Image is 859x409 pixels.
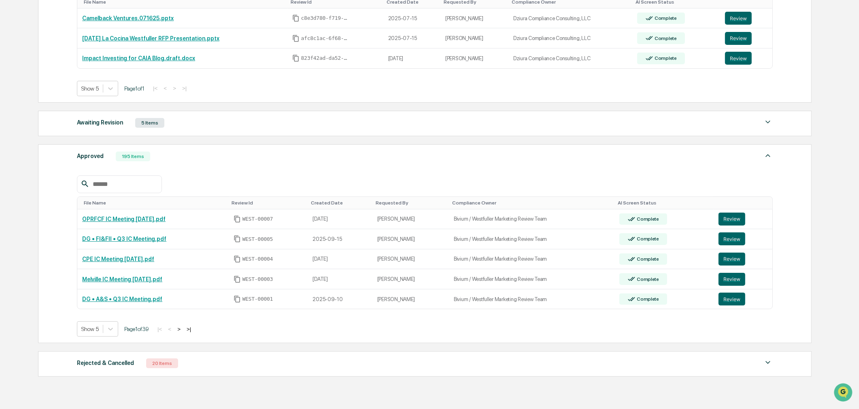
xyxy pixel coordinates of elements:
[635,296,659,302] div: Complete
[719,293,745,306] button: Review
[8,17,147,30] p: How can we help?
[82,15,174,21] a: Camelback Ventures.071625.pptx
[725,12,768,25] a: Review
[161,85,169,92] button: <
[17,62,32,76] img: 8933085812038_c878075ebb4cc5468115_72.jpg
[184,326,193,333] button: >|
[242,256,273,262] span: WEST-00004
[292,55,300,62] span: Copy Id
[234,295,241,303] span: Copy Id
[452,200,611,206] div: Toggle SortBy
[725,12,752,25] button: Review
[301,15,350,21] span: c8e3d780-f719-41d7-84c3-a659409448a4
[25,110,66,116] span: [PERSON_NAME]
[440,48,508,68] td: [PERSON_NAME]
[77,151,104,161] div: Approved
[725,32,768,45] a: Review
[372,269,449,289] td: [PERSON_NAME]
[170,85,179,92] button: >
[308,249,372,270] td: [DATE]
[25,132,66,138] span: [PERSON_NAME]
[653,55,677,61] div: Complete
[383,8,440,29] td: 2025-07-15
[719,253,768,266] a: Review
[763,117,773,127] img: caret
[440,28,508,48] td: [PERSON_NAME]
[653,15,677,21] div: Complete
[166,326,174,333] button: <
[55,162,104,177] a: 🗄️Attestations
[57,200,98,207] a: Powered byPylon
[719,273,768,286] a: Review
[372,289,449,309] td: [PERSON_NAME]
[8,124,21,137] img: Rachel Stanley
[719,273,745,286] button: Review
[16,165,52,173] span: Preclearance
[36,70,111,76] div: We're available if you need us!
[635,256,659,262] div: Complete
[719,253,745,266] button: Review
[242,216,273,222] span: WEST-00007
[67,132,70,138] span: •
[242,296,273,302] span: WEST-00001
[292,15,300,22] span: Copy Id
[5,162,55,177] a: 🖐️Preclearance
[308,269,372,289] td: [DATE]
[763,151,773,160] img: caret
[146,358,178,368] div: 20 Items
[635,236,659,242] div: Complete
[138,64,147,74] button: Start new chat
[77,117,123,128] div: Awaiting Revision
[82,296,162,302] a: DG • A&S • Q3 IC Meeting.pdf
[8,62,23,76] img: 1746055101610-c473b297-6a78-478c-a979-82029cc54cd1
[725,52,768,65] a: Review
[383,48,440,68] td: [DATE]
[135,118,164,128] div: 5 Items
[301,55,350,61] span: 823f42ad-da52-427a-bdfe-d3b490ef0764
[82,256,154,262] a: CPE IC Meeting [DATE].pdf
[725,32,752,45] button: Review
[635,276,659,282] div: Complete
[8,90,54,96] div: Past conversations
[725,52,752,65] button: Review
[719,232,768,245] a: Review
[124,85,145,92] span: Page 1 of 1
[84,200,225,206] div: Toggle SortBy
[508,28,632,48] td: Dziura Compliance Consulting, LLC
[719,213,768,226] a: Review
[242,236,273,242] span: WEST-00005
[8,102,21,115] img: Rachel Stanley
[82,216,166,222] a: OPRFCF IC Meeting [DATE].pdf
[653,36,677,41] div: Complete
[72,110,88,116] span: [DATE]
[180,85,189,92] button: >|
[719,213,745,226] button: Review
[175,326,183,333] button: >
[376,200,446,206] div: Toggle SortBy
[8,166,15,173] div: 🖐️
[59,166,65,173] div: 🗄️
[82,35,219,42] a: [DATE] La Cocina Westfuller RFP Presentation.pptx
[77,358,134,368] div: Rejected & Cancelled
[449,249,614,270] td: Bivium / Westfuller Marketing Review Team
[311,200,369,206] div: Toggle SortBy
[82,276,162,283] a: Melville IC Meeting [DATE].pdf
[292,35,300,42] span: Copy Id
[151,85,160,92] button: |<
[234,235,241,242] span: Copy Id
[833,382,855,404] iframe: Open customer support
[234,255,241,263] span: Copy Id
[308,229,372,249] td: 2025-09-15
[8,181,15,188] div: 🔎
[763,358,773,367] img: caret
[5,177,54,192] a: 🔎Data Lookup
[618,200,710,206] div: Toggle SortBy
[234,276,241,283] span: Copy Id
[67,165,100,173] span: Attestations
[72,132,88,138] span: [DATE]
[449,229,614,249] td: Bivium / Westfuller Marketing Review Team
[508,48,632,68] td: Dziura Compliance Consulting, LLC
[16,181,51,189] span: Data Lookup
